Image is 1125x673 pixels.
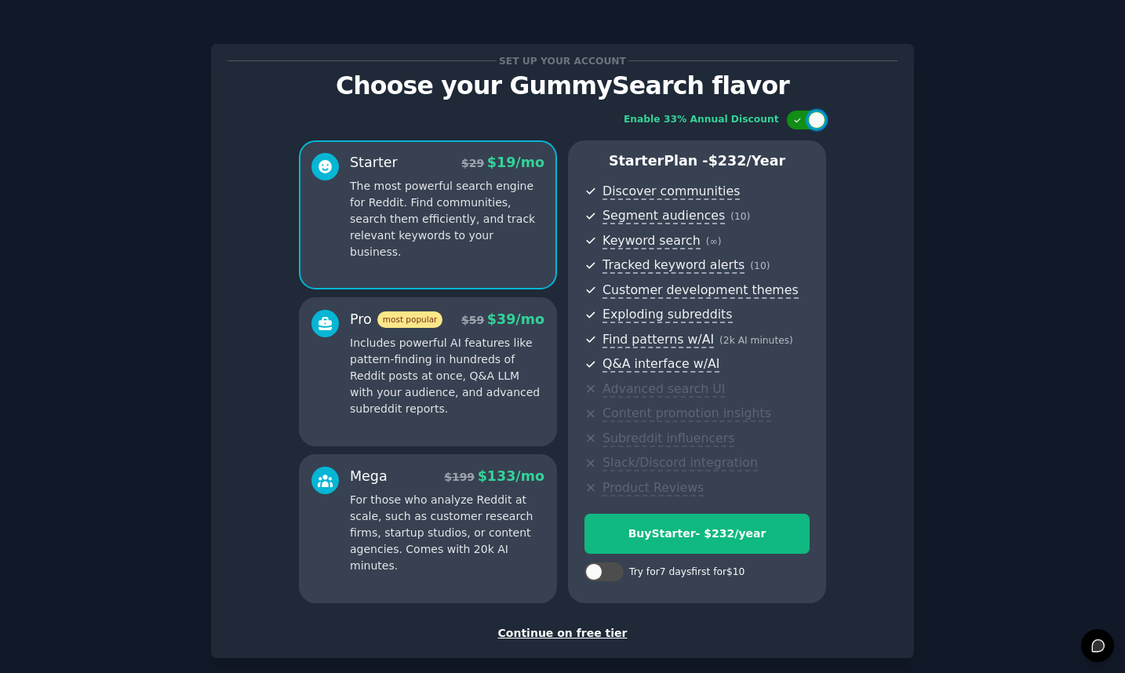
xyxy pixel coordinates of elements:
span: Subreddit influencers [603,431,734,447]
span: Slack/Discord integration [603,455,758,471]
button: BuyStarter- $232/year [584,514,810,554]
span: Segment audiences [603,208,725,224]
span: Customer development themes [603,282,799,299]
span: $ 59 [461,314,484,326]
span: $ 19 /mo [487,155,544,170]
p: For those who analyze Reddit at scale, such as customer research firms, startup studios, or conte... [350,492,544,574]
div: Starter [350,153,398,173]
span: $ 39 /mo [487,311,544,327]
p: Choose your GummySearch flavor [228,72,897,100]
p: Includes powerful AI features like pattern-finding in hundreds of Reddit posts at once, Q&A LLM w... [350,335,544,417]
span: Advanced search UI [603,381,725,398]
span: Find patterns w/AI [603,332,714,348]
div: Try for 7 days first for $10 [629,566,745,580]
span: $ 199 [444,471,475,483]
div: Enable 33% Annual Discount [624,113,779,127]
div: Mega [350,467,388,486]
span: most popular [377,311,443,328]
span: $ 232 /year [708,153,785,169]
span: $ 133 /mo [478,468,544,484]
span: ( 10 ) [730,211,750,222]
p: The most powerful search engine for Reddit. Find communities, search them efficiently, and track ... [350,178,544,260]
span: Tracked keyword alerts [603,257,745,274]
span: Keyword search [603,233,701,249]
span: ( ∞ ) [706,236,722,247]
span: Exploding subreddits [603,307,732,323]
span: Product Reviews [603,480,704,497]
p: Starter Plan - [584,151,810,171]
div: Continue on free tier [228,625,897,642]
span: ( 2k AI minutes ) [719,335,793,346]
span: ( 10 ) [750,260,770,271]
span: Q&A interface w/AI [603,356,719,373]
span: Content promotion insights [603,406,771,422]
span: Set up your account [497,53,629,69]
div: Buy Starter - $ 232 /year [585,526,809,542]
div: Pro [350,310,442,329]
span: $ 29 [461,157,484,169]
span: Discover communities [603,184,740,200]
